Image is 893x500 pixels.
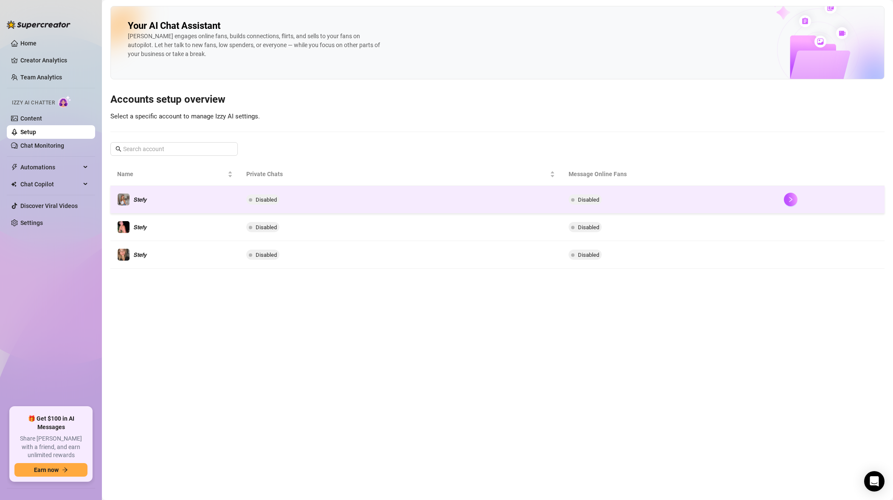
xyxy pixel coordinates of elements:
a: Discover Viral Videos [20,202,78,209]
h2: Your AI Chat Assistant [128,20,220,32]
span: Automations [20,160,81,174]
a: Chat Monitoring [20,142,64,149]
img: 𝙎𝙩𝙚𝙛𝙮 [118,249,130,261]
h3: Accounts setup overview [110,93,885,107]
span: Disabled [578,252,599,258]
div: [PERSON_NAME] engages online fans, builds connections, flirts, and sells to your fans on autopilo... [128,32,383,59]
span: arrow-right [62,467,68,473]
span: Disabled [578,224,599,230]
span: Disabled [256,252,277,258]
span: Select a specific account to manage Izzy AI settings. [110,112,260,120]
span: Private Chats [246,169,549,179]
a: Settings [20,219,43,226]
img: AI Chatter [58,96,71,108]
a: Creator Analytics [20,53,88,67]
span: thunderbolt [11,164,18,171]
span: Disabled [256,197,277,203]
span: 𝙎𝙩𝙚𝙛𝙮 [133,224,146,230]
span: Share [PERSON_NAME] with a friend, and earn unlimited rewards [14,435,87,460]
img: logo-BBDzfeDw.svg [7,20,70,29]
span: Earn now [34,466,59,473]
span: Name [117,169,226,179]
span: 🎁 Get $100 in AI Messages [14,415,87,431]
img: 𝙎𝙩𝙚𝙛𝙮 [118,194,130,205]
button: right [784,193,797,206]
a: Home [20,40,37,47]
span: Izzy AI Chatter [12,99,55,107]
div: Open Intercom Messenger [864,471,885,492]
span: Chat Copilot [20,177,81,191]
img: Chat Copilot [11,181,17,187]
button: Earn nowarrow-right [14,463,87,477]
span: Disabled [578,197,599,203]
th: Message Online Fans [562,163,777,186]
span: 𝙎𝙩𝙚𝙛𝙮 [133,196,146,203]
th: Private Chats [239,163,562,186]
span: search [115,146,121,152]
img: 𝙎𝙩𝙚𝙛𝙮 [118,221,130,233]
span: 𝙎𝙩𝙚𝙛𝙮 [133,251,146,258]
a: Team Analytics [20,74,62,81]
th: Name [110,163,239,186]
a: Setup [20,129,36,135]
span: right [788,197,794,202]
span: Disabled [256,224,277,230]
a: Content [20,115,42,122]
input: Search account [123,144,226,154]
